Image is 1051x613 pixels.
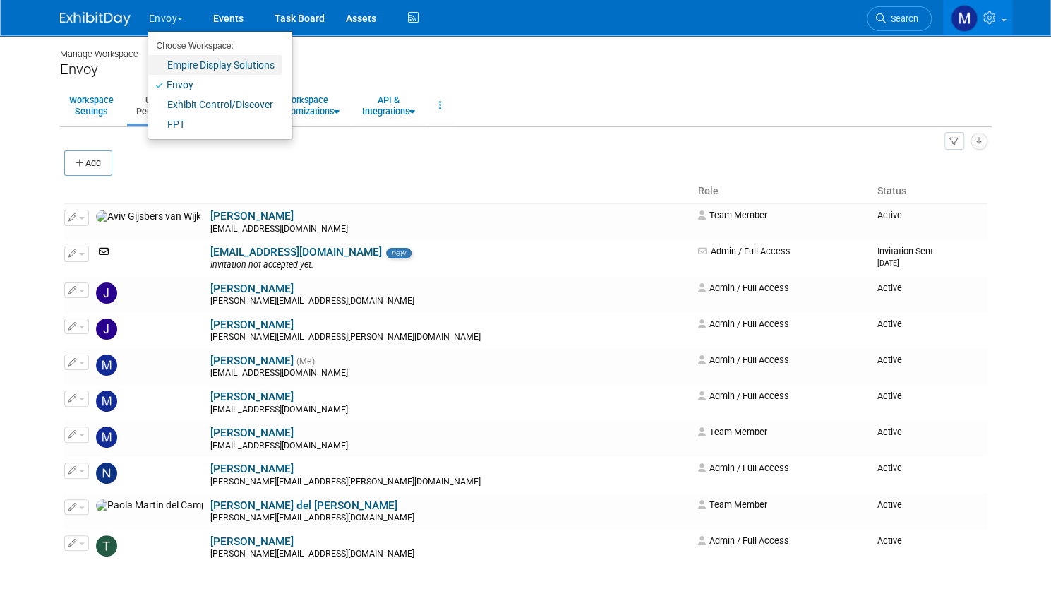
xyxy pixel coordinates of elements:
span: Team Member [698,210,767,220]
th: Status [872,179,987,203]
img: Tom Grillea [96,535,117,557]
img: Paola Martin del Campo [96,499,203,512]
a: [PERSON_NAME] [210,319,294,331]
a: WorkspaceSettings [60,88,123,123]
div: Invitation not accepted yet. [210,260,689,271]
span: Search [886,13,918,24]
th: Role [692,179,872,203]
span: Invitation Sent [877,246,933,268]
span: Team Member [698,499,767,510]
a: [PERSON_NAME] [210,535,294,548]
span: Active [877,427,902,437]
img: Aviv Gijsbers van Wijk [96,210,201,223]
img: Mort Jensen [96,427,117,448]
a: [PERSON_NAME] [210,210,294,222]
a: Search [867,6,932,31]
span: new [386,248,412,259]
span: Active [877,319,902,329]
img: ExhibitDay [60,12,131,26]
span: Active [877,463,902,473]
a: FPT [148,114,282,134]
a: [EMAIL_ADDRESS][DOMAIN_NAME] [210,246,382,258]
img: Jessica Luyster [96,282,117,304]
span: Active [877,535,902,546]
a: [PERSON_NAME] [210,427,294,439]
div: Manage Workspace [60,35,992,61]
div: [EMAIL_ADDRESS][DOMAIN_NAME] [210,224,689,235]
div: [PERSON_NAME][EMAIL_ADDRESS][DOMAIN_NAME] [210,549,689,560]
div: Envoy [60,61,992,78]
span: Admin / Full Access [698,246,791,256]
span: Admin / Full Access [698,391,789,401]
div: [EMAIL_ADDRESS][DOMAIN_NAME] [210,368,689,379]
img: Matt h [96,355,117,376]
div: [PERSON_NAME][EMAIL_ADDRESS][PERSON_NAME][DOMAIN_NAME] [210,332,689,343]
div: [PERSON_NAME][EMAIL_ADDRESS][DOMAIN_NAME] [210,296,689,307]
img: Matt h [951,5,978,32]
a: Exhibit Control/Discover [148,95,282,114]
span: Admin / Full Access [698,355,789,365]
a: Users &Permissions [127,88,193,123]
small: [DATE] [877,258,899,268]
a: [PERSON_NAME] [210,282,294,295]
div: [EMAIL_ADDRESS][DOMAIN_NAME] [210,405,689,416]
a: [PERSON_NAME] [210,355,294,367]
div: [PERSON_NAME][EMAIL_ADDRESS][PERSON_NAME][DOMAIN_NAME] [210,477,689,488]
li: Choose Workspace: [148,37,282,55]
span: Admin / Full Access [698,463,789,473]
div: [EMAIL_ADDRESS][DOMAIN_NAME] [210,441,689,452]
img: Matt H [96,391,117,412]
span: Admin / Full Access [698,282,789,293]
span: Active [877,210,902,220]
span: Active [877,355,902,365]
button: Add [64,150,112,176]
span: (Me) [296,357,315,367]
a: Envoy [148,75,282,95]
span: Team Member [698,427,767,437]
a: Empire Display Solutions [148,55,282,75]
a: [PERSON_NAME] del [PERSON_NAME] [210,499,397,512]
span: Active [877,282,902,293]
a: WorkspaceCustomizations [264,88,349,123]
span: Active [877,499,902,510]
a: API &Integrations [353,88,424,123]
img: Natalie Leoni [96,463,117,484]
a: [PERSON_NAME] [210,463,294,475]
span: Admin / Full Access [698,319,789,329]
span: Admin / Full Access [698,535,789,546]
img: Joanna Zerga [96,319,117,340]
a: [PERSON_NAME] [210,391,294,403]
span: Active [877,391,902,401]
div: [PERSON_NAME][EMAIL_ADDRESS][DOMAIN_NAME] [210,513,689,524]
